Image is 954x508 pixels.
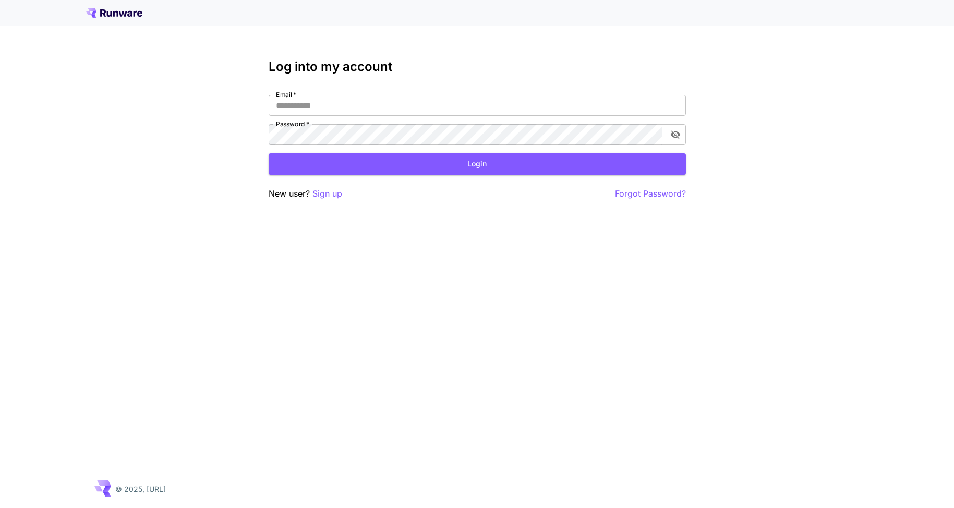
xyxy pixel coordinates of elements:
h3: Log into my account [269,59,686,74]
button: Login [269,153,686,175]
button: toggle password visibility [666,125,685,144]
label: Password [276,119,309,128]
p: © 2025, [URL] [115,483,166,494]
p: New user? [269,187,342,200]
button: Forgot Password? [615,187,686,200]
button: Sign up [312,187,342,200]
label: Email [276,90,296,99]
